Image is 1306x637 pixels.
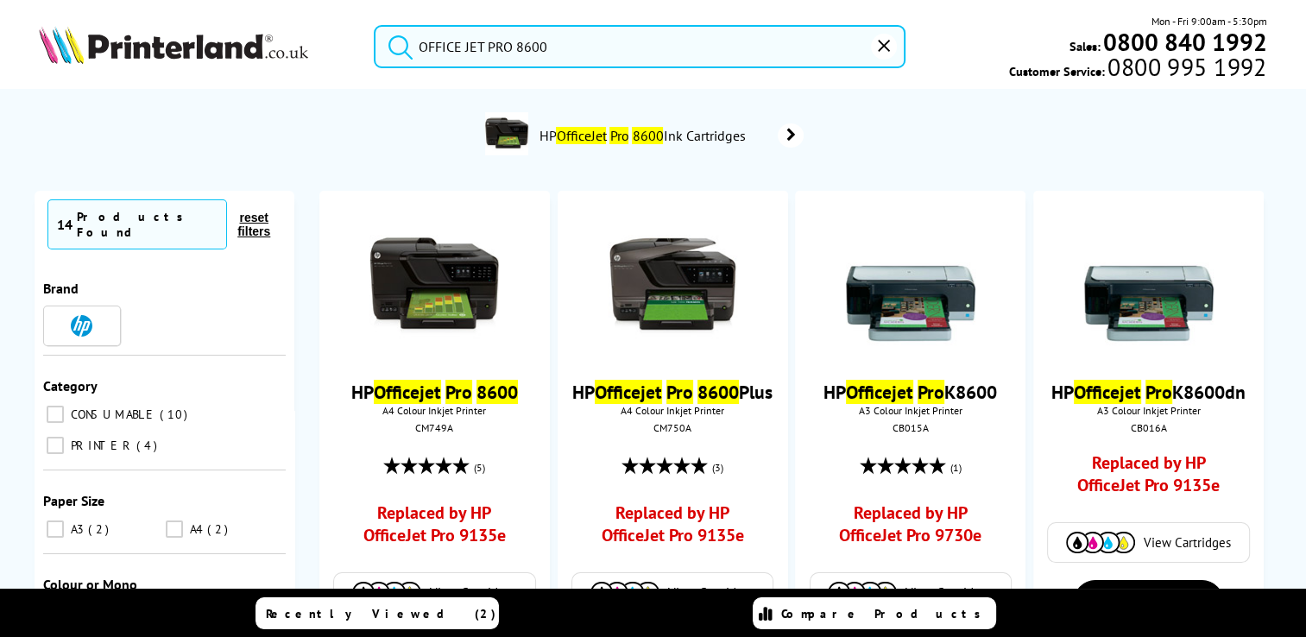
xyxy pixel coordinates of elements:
[1046,421,1251,434] div: CB016A
[47,406,64,423] input: CONSUMABLE 10
[566,404,779,417] span: A4 Colour Inkjet Printer
[39,26,308,64] img: Printerland Logo
[537,127,752,144] span: HP Ink Cartridges
[445,380,472,404] mark: Pro
[352,582,421,603] img: Cartridges
[1069,38,1101,54] span: Sales:
[828,582,897,603] img: Cartridges
[166,520,183,538] input: A4 2
[57,216,73,233] span: 14
[47,520,64,538] input: A3 2
[823,380,997,404] a: HPOfficejet ProK8600
[374,25,905,68] input: Search product or brand
[66,438,135,453] span: PRINTER
[369,221,499,350] img: hp-oj8600-front-small.jpg
[918,380,944,404] mark: Pro
[66,521,86,537] span: A3
[43,280,79,297] span: Brand
[1057,532,1240,553] a: View Cartridges
[1042,404,1255,417] span: A3 Colour Inkjet Printer
[571,421,775,434] div: CM750A
[266,606,496,621] span: Recently Viewed (2)
[43,492,104,509] span: Paper Size
[43,377,98,394] span: Category
[1084,221,1214,350] img: hp-oj-k8600-front-small.jpg
[905,584,993,601] span: View Cartridges
[556,127,606,144] mark: OfficeJet
[590,582,659,603] img: Cartridges
[88,521,113,537] span: 2
[77,209,218,240] div: Products Found
[160,407,192,422] span: 10
[256,597,499,629] a: Recently Viewed (2)
[712,451,723,484] span: (3)
[374,380,441,404] mark: Officejet
[950,451,962,484] span: (1)
[1074,380,1141,404] mark: Officejet
[186,521,205,537] span: A4
[351,380,518,404] a: HPOfficejet Pro 8600
[819,582,1003,603] a: View Cartridges
[609,127,628,144] mark: Pro
[71,315,92,337] img: HP
[43,576,137,593] span: Colour or Mono
[846,380,913,404] mark: Officejet
[430,584,517,601] span: View Cartridges
[1145,380,1172,404] mark: Pro
[485,112,528,155] img: CM749A-conspage.jpg
[825,501,996,555] a: Replaced by HP OfficeJet Pro 9730e
[808,421,1013,434] div: CB015A
[1051,380,1246,404] a: HPOfficejet ProK8600dn
[1144,534,1231,551] span: View Cartridges
[608,221,737,350] img: hp-oj-pro8600-front-small.jpg
[1101,34,1267,50] a: 0800 840 1992
[1103,26,1267,58] b: 0800 840 1992
[537,112,804,159] a: HPOfficeJet Pro 8600Ink Cartridges
[632,127,663,144] mark: 8600
[343,582,527,603] a: View Cartridges
[328,404,541,417] span: A4 Colour Inkjet Printer
[587,501,758,555] a: Replaced by HP OfficeJet Pro 9135e
[47,437,64,454] input: PRINTER 4
[1073,580,1224,625] a: View
[1105,59,1266,75] span: 0800 995 1992
[136,438,161,453] span: 4
[595,380,662,404] mark: Officejet
[1151,13,1267,29] span: Mon - Fri 9:00am - 5:30pm
[476,380,518,404] mark: 8600
[1066,532,1135,553] img: Cartridges
[39,26,352,67] a: Printerland Logo
[804,404,1017,417] span: A3 Colour Inkjet Printer
[697,380,739,404] mark: 8600
[1063,451,1234,505] a: Replaced by HP OfficeJet Pro 9135e
[753,597,996,629] a: Compare Products
[332,421,537,434] div: CM749A
[474,451,485,484] span: (5)
[350,501,521,555] a: Replaced by HP OfficeJet Pro 9135e
[1009,59,1266,79] span: Customer Service:
[207,521,232,537] span: 2
[227,210,281,239] button: reset filters
[581,582,765,603] a: View Cartridges
[666,380,693,404] mark: Pro
[572,380,773,404] a: HPOfficejet Pro 8600Plus
[668,584,755,601] span: View Cartridges
[781,606,990,621] span: Compare Products
[846,221,975,350] img: hp-oj-k8600-front-small.jpg
[66,407,158,422] span: CONSUMABLE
